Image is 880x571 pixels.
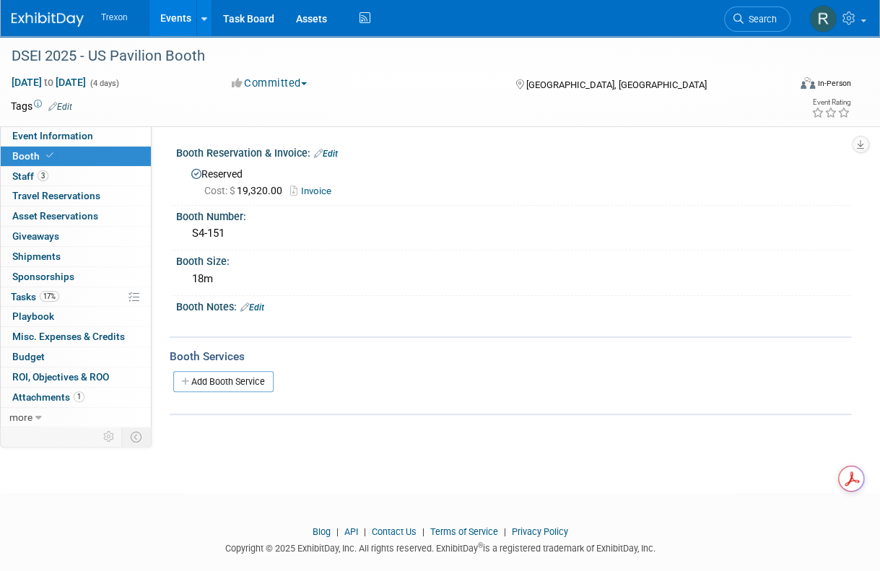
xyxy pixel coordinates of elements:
div: In-Person [817,78,851,89]
div: Event Format [729,75,851,97]
div: 18m [187,268,840,290]
span: 1 [74,391,84,402]
a: Shipments [1,247,151,266]
a: Playbook [1,307,151,326]
div: Booth Number: [176,206,851,224]
span: Giveaways [12,230,59,242]
span: | [333,526,342,537]
span: Search [744,14,777,25]
span: ROI, Objectives & ROO [12,371,109,383]
a: Search [724,6,790,32]
a: Edit [240,302,264,313]
span: Sponsorships [12,271,74,282]
span: 17% [40,291,59,302]
i: Booth reservation complete [46,152,53,160]
span: to [42,77,56,88]
a: Blog [313,526,331,537]
span: Misc. Expenses & Credits [12,331,125,342]
td: Tags [11,99,72,113]
a: Event Information [1,126,151,146]
a: Staff3 [1,167,151,186]
a: more [1,408,151,427]
sup: ® [478,541,483,549]
td: Personalize Event Tab Strip [97,427,122,446]
span: Staff [12,170,48,182]
div: Event Rating [811,99,850,106]
span: Event Information [12,130,93,141]
span: Asset Reservations [12,210,98,222]
a: Edit [314,149,338,159]
span: 19,320.00 [204,185,288,196]
span: [DATE] [DATE] [11,76,87,89]
span: [GEOGRAPHIC_DATA], [GEOGRAPHIC_DATA] [526,79,707,90]
span: Trexon [101,12,128,22]
div: DSEI 2025 - US Pavilion Booth [6,43,780,69]
a: Asset Reservations [1,206,151,226]
span: Tasks [11,291,59,302]
a: Add Booth Service [173,371,274,392]
a: Sponsorships [1,267,151,287]
img: ExhibitDay [12,12,84,27]
div: Reserved [187,163,840,199]
span: Travel Reservations [12,190,100,201]
span: Playbook [12,310,54,322]
span: 3 [38,170,48,181]
a: Privacy Policy [512,526,568,537]
span: more [9,411,32,423]
span: Budget [12,351,45,362]
a: API [344,526,358,537]
div: Booth Reservation & Invoice: [176,142,851,161]
span: Shipments [12,250,61,262]
span: Attachments [12,391,84,403]
a: Giveaways [1,227,151,246]
span: | [419,526,428,537]
span: Cost: $ [204,185,237,196]
button: Committed [227,76,313,91]
span: | [360,526,370,537]
a: Budget [1,347,151,367]
span: (4 days) [89,79,119,88]
div: Booth Size: [176,250,851,269]
a: Contact Us [372,526,417,537]
a: Booth [1,147,151,166]
a: ROI, Objectives & ROO [1,367,151,387]
div: Booth Notes: [176,296,851,315]
a: Edit [48,102,72,112]
a: Attachments1 [1,388,151,407]
div: Booth Services [170,349,851,365]
td: Toggle Event Tabs [122,427,152,446]
span: Booth [12,150,56,162]
img: Format-Inperson.png [801,77,815,89]
img: Ryan Flores [809,5,837,32]
a: Terms of Service [430,526,498,537]
a: Misc. Expenses & Credits [1,327,151,346]
a: Travel Reservations [1,186,151,206]
a: Invoice [290,186,339,196]
div: S4-151 [187,222,840,245]
span: | [500,526,510,537]
a: Tasks17% [1,287,151,307]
